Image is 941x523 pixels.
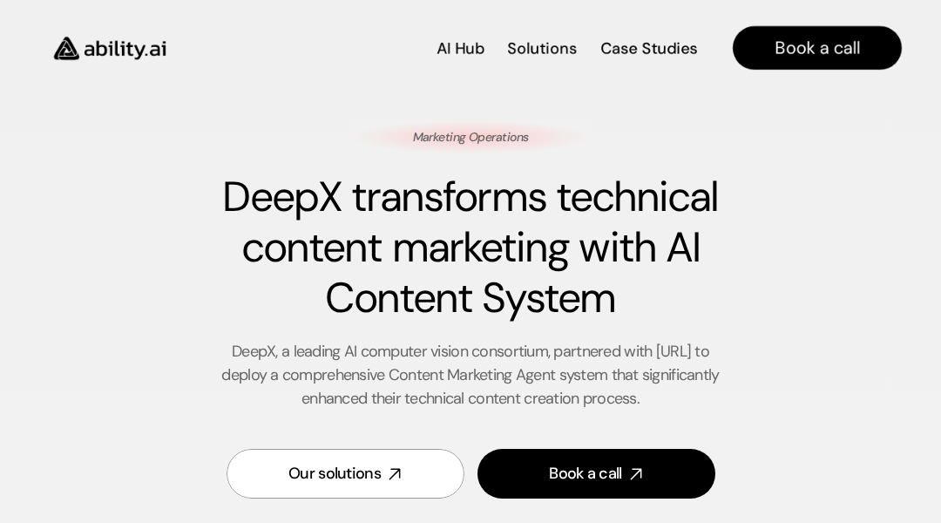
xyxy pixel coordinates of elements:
[549,463,621,485] div: Book a call
[477,449,715,499] a: Book a call
[209,172,732,323] h1: DeepX transforms technical content marketing with AI Content System
[508,33,578,64] a: Solutions
[775,36,860,60] p: Book a call
[437,38,485,60] p: AI Hub
[734,26,903,70] a: Book a call
[227,449,464,499] a: Our solutions
[209,340,732,411] p: DeepX, a leading AI computer vision consortium, partnered with [URL] to deploy a comprehensive Co...
[288,463,381,485] div: Our solutions
[190,26,902,70] nav: Main navigation
[413,129,529,146] p: Marketing Operations
[437,33,485,64] a: AI Hub
[601,38,698,60] p: Case Studies
[600,33,699,64] a: Case Studies
[508,38,578,60] p: Solutions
